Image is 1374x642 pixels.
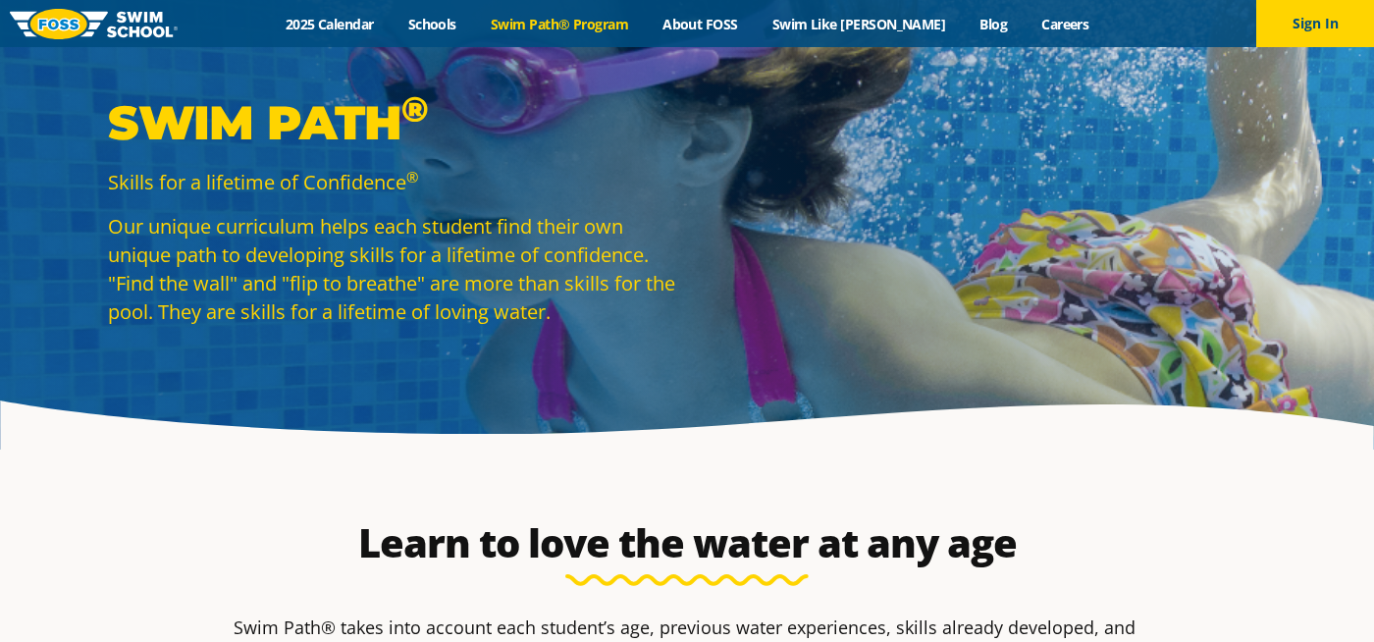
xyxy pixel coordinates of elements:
[268,15,391,33] a: 2025 Calendar
[108,93,677,152] p: Swim Path
[406,167,418,187] sup: ®
[108,212,677,326] p: Our unique curriculum helps each student find their own unique path to developing skills for a li...
[473,15,645,33] a: Swim Path® Program
[963,15,1025,33] a: Blog
[755,15,963,33] a: Swim Like [PERSON_NAME]
[391,15,473,33] a: Schools
[108,168,677,196] p: Skills for a lifetime of Confidence
[10,9,178,39] img: FOSS Swim School Logo
[224,519,1150,566] h2: Learn to love the water at any age
[646,15,756,33] a: About FOSS
[1025,15,1106,33] a: Careers
[401,87,428,131] sup: ®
